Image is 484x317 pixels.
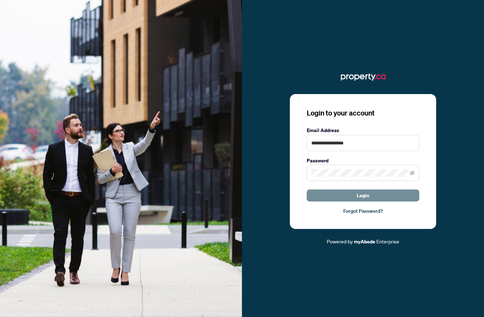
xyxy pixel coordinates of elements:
[357,190,369,201] span: Login
[307,157,419,164] label: Password
[341,72,386,83] img: ma-logo
[327,238,353,244] span: Powered by
[307,207,419,215] a: Forgot Password?
[376,238,399,244] span: Enterprise
[410,170,415,175] span: eye-invisible
[307,189,419,201] button: Login
[307,126,419,134] label: Email Address
[354,238,375,245] a: myAbode
[307,108,419,118] h3: Login to your account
